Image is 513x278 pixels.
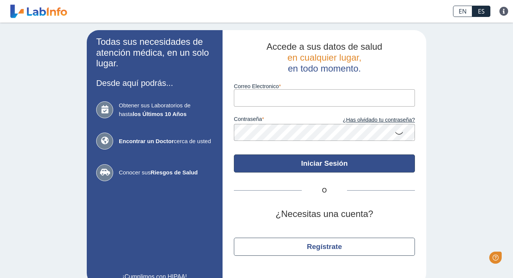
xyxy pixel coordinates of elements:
span: O [302,186,347,195]
h2: Todas sus necesidades de atención médica, en un solo lugar. [96,37,213,69]
button: Regístrate [234,238,415,256]
span: Obtener sus Laboratorios de hasta [119,101,213,118]
b: los Últimos 10 Años [133,111,187,117]
h3: Desde aquí podrás... [96,78,213,88]
span: en cualquier lugar, [287,52,361,63]
label: Correo Electronico [234,83,415,89]
b: Encontrar un Doctor [119,138,174,144]
a: ¿Has olvidado tu contraseña? [324,116,415,124]
a: EN [453,6,472,17]
label: contraseña [234,116,324,124]
button: Iniciar Sesión [234,154,415,173]
span: en todo momento. [288,63,361,73]
span: Conocer sus [119,168,213,177]
iframe: Help widget launcher [446,249,505,270]
h2: ¿Necesitas una cuenta? [234,209,415,220]
a: ES [472,6,490,17]
span: cerca de usted [119,137,213,146]
span: Accede a sus datos de salud [267,41,382,52]
b: Riesgos de Salud [151,169,198,176]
